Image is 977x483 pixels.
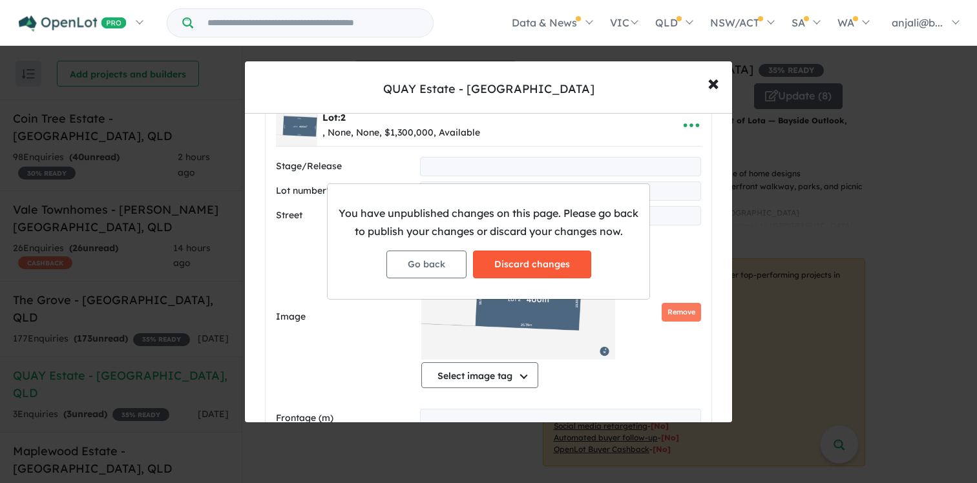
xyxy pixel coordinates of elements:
[473,251,591,278] button: Discard changes
[196,9,430,37] input: Try estate name, suburb, builder or developer
[892,16,943,29] span: anjali@b...
[386,251,467,278] button: Go back
[338,205,639,240] p: You have unpublished changes on this page. Please go back to publish your changes or discard your...
[19,15,127,32] img: Openlot PRO Logo White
